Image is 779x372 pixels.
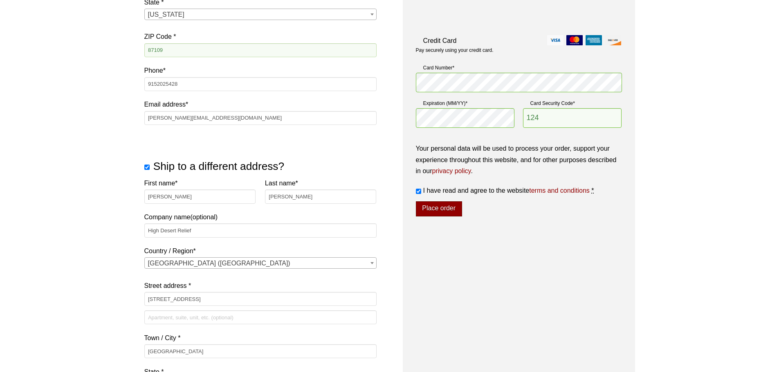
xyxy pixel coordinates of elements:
[144,292,377,306] input: House number and street name
[416,143,622,176] p: Your personal data will be used to process your order, support your experience throughout this we...
[190,214,218,221] span: (optional)
[566,35,583,45] img: mastercard
[423,187,590,194] span: I have read and agree to the website
[145,9,376,20] span: New Mexico
[416,64,622,72] label: Card Number
[529,187,590,194] a: terms and conditions
[586,35,602,45] img: amex
[144,65,377,76] label: Phone
[265,178,377,189] label: Last name
[605,35,621,45] img: discover
[144,31,377,42] label: ZIP Code
[144,257,377,269] span: Country / Region
[416,60,622,134] fieldset: Payment Info
[416,35,622,46] label: Credit Card
[144,310,377,324] input: Apartment, suite, unit, etc. (optional)
[416,201,462,217] button: Place order
[523,99,622,107] label: Card Security Code
[144,9,377,20] span: State
[144,99,377,110] label: Email address
[144,165,150,170] input: Ship to a different address?
[523,108,622,128] input: CSC
[416,189,421,194] input: I have read and agree to the websiteterms and conditions *
[547,35,563,45] img: visa
[416,99,515,107] label: Expiration (MM/YY)
[153,160,284,172] span: Ship to a different address?
[416,47,622,54] p: Pay securely using your credit card.
[432,167,471,174] a: privacy policy
[591,187,594,194] abbr: required
[144,178,256,189] label: First name
[145,258,376,269] span: United States (US)
[144,178,377,223] label: Company name
[144,245,377,256] label: Country / Region
[144,280,377,291] label: Street address
[144,332,377,343] label: Town / City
